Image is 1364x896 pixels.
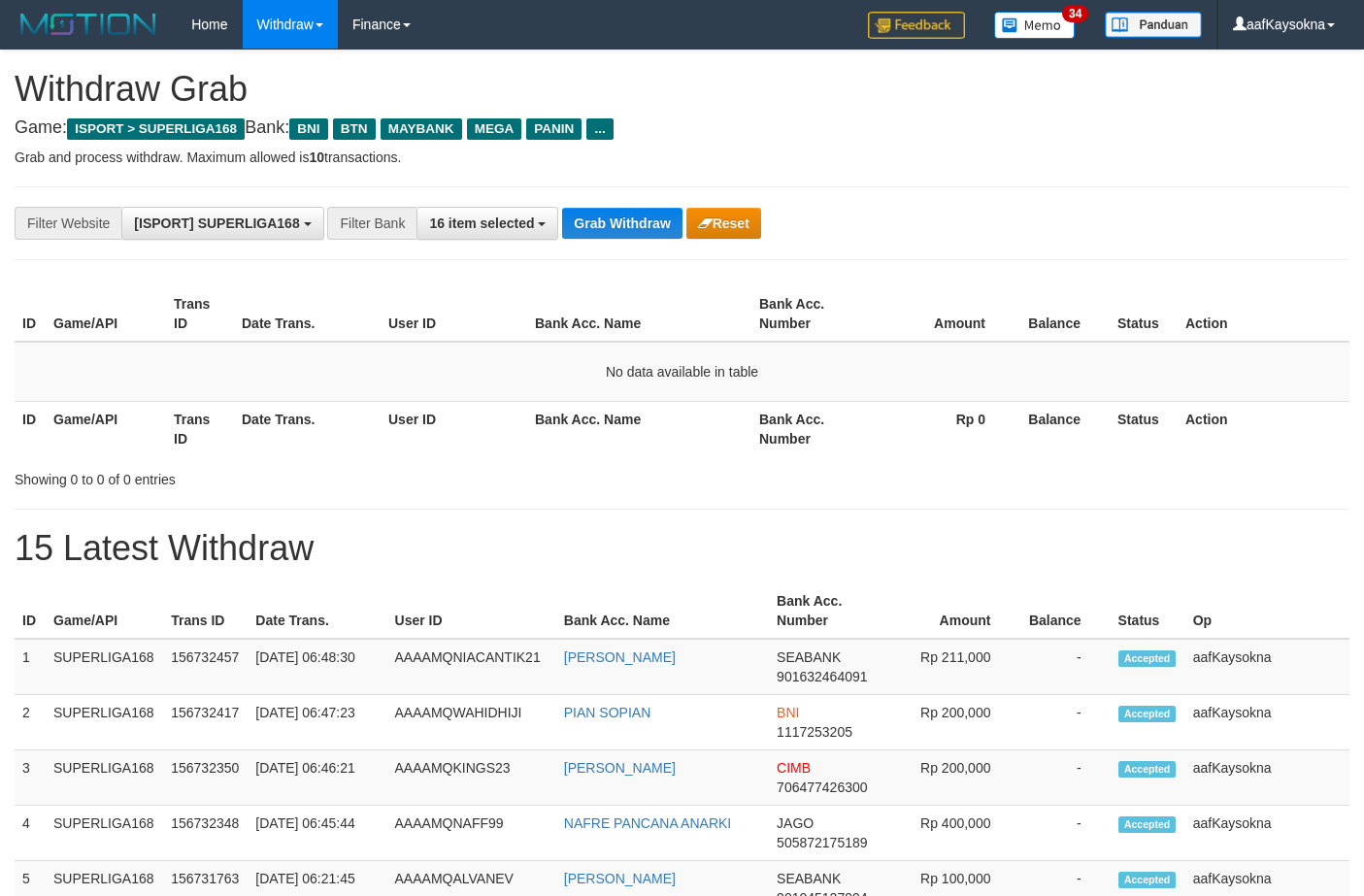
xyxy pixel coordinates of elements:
[381,401,527,456] th: User ID
[994,12,1076,39] img: Button%20Memo.svg
[868,12,965,39] img: Feedback.jpg
[1019,639,1110,695] td: -
[416,207,558,240] button: 16 item selected
[777,669,867,684] span: Copy 901632464091 to clipboard
[248,806,386,861] td: [DATE] 06:45:44
[777,649,841,665] span: SEABANK
[1105,12,1202,38] img: panduan.png
[1118,872,1177,888] span: Accepted
[1118,650,1177,667] span: Accepted
[777,760,811,776] span: CIMB
[163,695,248,750] td: 156732417
[15,750,46,806] td: 3
[686,208,761,239] button: Reset
[586,118,613,140] span: ...
[564,871,676,886] a: [PERSON_NAME]
[564,705,650,720] a: PIAN SOPIAN
[1118,761,1177,778] span: Accepted
[248,695,386,750] td: [DATE] 06:47:23
[777,835,867,850] span: Copy 505872175189 to clipboard
[46,286,166,342] th: Game/API
[387,583,556,639] th: User ID
[872,286,1015,342] th: Amount
[309,149,324,165] strong: 10
[289,118,327,140] span: BNI
[429,216,534,231] span: 16 item selected
[163,639,248,695] td: 156732457
[121,207,323,240] button: [ISPORT] SUPERLIGA168
[1019,750,1110,806] td: -
[1015,286,1110,342] th: Balance
[1019,695,1110,750] td: -
[333,118,376,140] span: BTN
[46,695,163,750] td: SUPERLIGA168
[15,695,46,750] td: 2
[46,806,163,861] td: SUPERLIGA168
[564,649,676,665] a: [PERSON_NAME]
[527,286,751,342] th: Bank Acc. Name
[1110,401,1178,456] th: Status
[15,342,1349,402] td: No data available in table
[248,750,386,806] td: [DATE] 06:46:21
[467,118,522,140] span: MEGA
[46,583,163,639] th: Game/API
[248,639,386,695] td: [DATE] 06:48:30
[46,639,163,695] td: SUPERLIGA168
[1178,286,1349,342] th: Action
[556,583,769,639] th: Bank Acc. Name
[1185,750,1349,806] td: aafKaysokna
[1019,583,1110,639] th: Balance
[381,286,527,342] th: User ID
[163,806,248,861] td: 156732348
[1118,706,1177,722] span: Accepted
[777,780,867,795] span: Copy 706477426300 to clipboard
[15,639,46,695] td: 1
[564,815,731,831] a: NAFRE PANCANA ANARKI
[15,286,46,342] th: ID
[234,401,381,456] th: Date Trans.
[134,216,299,231] span: [ISPORT] SUPERLIGA168
[166,286,234,342] th: Trans ID
[15,70,1349,109] h1: Withdraw Grab
[883,750,1019,806] td: Rp 200,000
[1185,639,1349,695] td: aafKaysokna
[15,806,46,861] td: 4
[1111,583,1185,639] th: Status
[883,806,1019,861] td: Rp 400,000
[564,760,676,776] a: [PERSON_NAME]
[1110,286,1178,342] th: Status
[777,815,814,831] span: JAGO
[234,286,381,342] th: Date Trans.
[526,118,582,140] span: PANIN
[1185,806,1349,861] td: aafKaysokna
[248,583,386,639] th: Date Trans.
[1015,401,1110,456] th: Balance
[387,695,556,750] td: AAAAMQWAHIDHIJI
[15,10,162,39] img: MOTION_logo.png
[163,583,248,639] th: Trans ID
[1185,695,1349,750] td: aafKaysokna
[883,583,1019,639] th: Amount
[387,750,556,806] td: AAAAMQKINGS23
[769,583,883,639] th: Bank Acc. Number
[387,639,556,695] td: AAAAMQNIACANTIK21
[381,118,462,140] span: MAYBANK
[1062,5,1088,22] span: 34
[46,401,166,456] th: Game/API
[777,724,852,740] span: Copy 1117253205 to clipboard
[15,462,553,489] div: Showing 0 to 0 of 0 entries
[1185,583,1349,639] th: Op
[751,401,872,456] th: Bank Acc. Number
[777,705,799,720] span: BNI
[15,583,46,639] th: ID
[15,207,121,240] div: Filter Website
[883,639,1019,695] td: Rp 211,000
[166,401,234,456] th: Trans ID
[1019,806,1110,861] td: -
[15,401,46,456] th: ID
[163,750,248,806] td: 156732350
[1118,816,1177,833] span: Accepted
[67,118,245,140] span: ISPORT > SUPERLIGA168
[872,401,1015,456] th: Rp 0
[562,208,682,239] button: Grab Withdraw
